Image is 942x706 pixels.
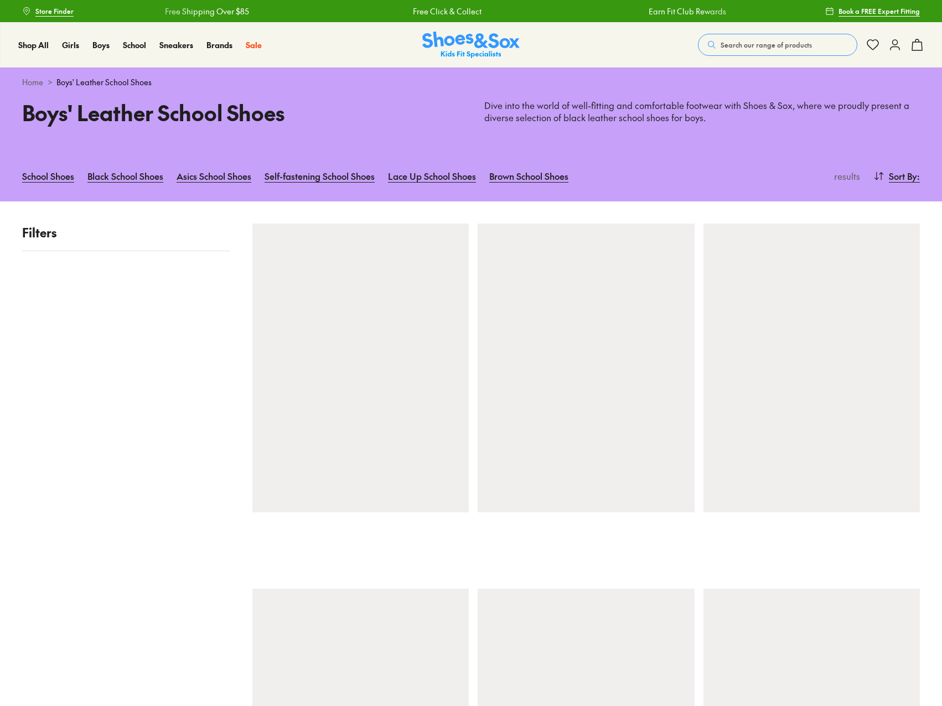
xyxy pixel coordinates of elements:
a: School [123,39,146,51]
a: Earn Fit Club Rewards [649,6,726,17]
span: Sort By [889,169,917,183]
span: Boys [92,39,110,50]
span: Girls [62,39,79,50]
span: Brands [206,39,232,50]
p: results [830,169,860,183]
span: Store Finder [35,6,74,16]
a: Boys [92,39,110,51]
p: Dive into the world of well-fitting and comfortable footwear with Shoes & Sox, where we proudly p... [484,100,920,124]
span: Shop All [18,39,49,50]
span: School [123,39,146,50]
a: Free Shipping Over $85 [165,6,249,17]
img: SNS_Logo_Responsive.svg [422,32,520,59]
span: Boys' Leather School Shoes [56,76,152,88]
a: Black School Shoes [87,164,163,188]
span: Book a FREE Expert Fitting [839,6,920,16]
span: Sale [246,39,262,50]
a: Free Click & Collect [413,6,482,17]
a: Shoes & Sox [422,32,520,59]
p: Filters [22,224,230,242]
div: > [22,76,920,88]
a: Book a FREE Expert Fitting [825,1,920,21]
a: Asics School Shoes [177,164,251,188]
a: Shop All [18,39,49,51]
a: Store Finder [22,1,74,21]
span: : [917,169,920,183]
a: Brands [206,39,232,51]
h1: Boys' Leather School Shoes [22,97,458,128]
a: Self-fastening School Shoes [265,164,375,188]
button: Search our range of products [698,34,857,56]
a: Sneakers [159,39,193,51]
span: Sneakers [159,39,193,50]
a: Home [22,76,43,88]
button: Sort By: [873,164,920,188]
a: School Shoes [22,164,74,188]
span: Search our range of products [721,40,812,50]
a: Girls [62,39,79,51]
a: Brown School Shoes [489,164,568,188]
a: Sale [246,39,262,51]
a: Lace Up School Shoes [388,164,476,188]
